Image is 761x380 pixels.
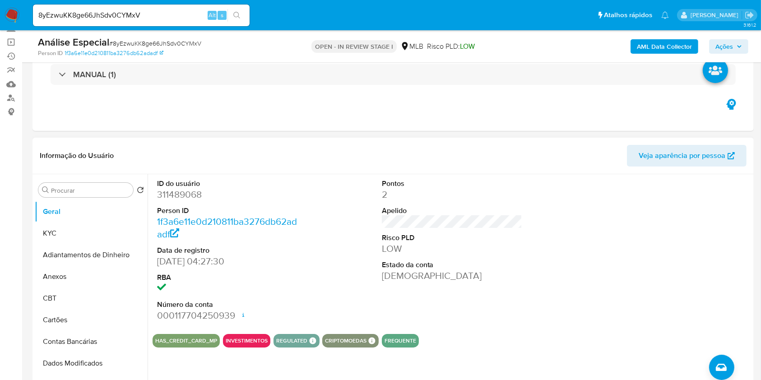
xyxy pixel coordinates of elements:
[42,186,49,194] button: Procurar
[35,331,148,352] button: Contas Bancárias
[382,260,523,270] dt: Estado da conta
[382,242,523,255] dd: LOW
[157,273,298,283] dt: RBA
[382,233,523,243] dt: Risco PLD
[400,42,423,51] div: MLB
[460,41,475,51] span: LOW
[109,39,201,48] span: # 8yEzwuKK8ge66JhSdv0CYMxV
[157,300,298,310] dt: Número da conta
[157,188,298,201] dd: 311489068
[743,21,756,28] span: 3.161.2
[311,40,397,53] p: OPEN - IN REVIEW STAGE I
[40,151,114,160] h1: Informação do Usuário
[382,188,523,201] dd: 2
[51,64,736,85] div: MANUAL (1)
[35,352,148,374] button: Dados Modificados
[157,246,298,255] dt: Data de registro
[627,145,747,167] button: Veja aparência por pessoa
[65,49,163,57] a: 1f3a6e11e0d210811ba3276db62adadf
[35,287,148,309] button: CBT
[631,39,698,54] button: AML Data Collector
[35,201,148,222] button: Geral
[227,9,246,22] button: search-icon
[715,39,733,54] span: Ações
[35,244,148,266] button: Adiantamentos de Dinheiro
[157,179,298,189] dt: ID do usuário
[38,35,109,49] b: Análise Especial
[427,42,475,51] span: Risco PLD:
[745,10,754,20] a: Sair
[382,206,523,216] dt: Apelido
[604,10,652,20] span: Atalhos rápidos
[157,309,298,322] dd: 000117704250939
[209,11,216,19] span: Alt
[35,266,148,287] button: Anexos
[51,186,130,195] input: Procurar
[73,70,116,79] h3: MANUAL (1)
[157,215,297,241] a: 1f3a6e11e0d210811ba3276db62adadf
[637,39,692,54] b: AML Data Collector
[33,9,250,21] input: Pesquise usuários ou casos...
[691,11,742,19] p: ana.conceicao@mercadolivre.com
[709,39,748,54] button: Ações
[661,11,669,19] a: Notificações
[382,179,523,189] dt: Pontos
[157,255,298,268] dd: [DATE] 04:27:30
[221,11,223,19] span: s
[382,269,523,282] dd: [DEMOGRAPHIC_DATA]
[35,222,148,244] button: KYC
[137,186,144,196] button: Retornar ao pedido padrão
[157,206,298,216] dt: Person ID
[38,49,63,57] b: Person ID
[35,309,148,331] button: Cartões
[639,145,725,167] span: Veja aparência por pessoa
